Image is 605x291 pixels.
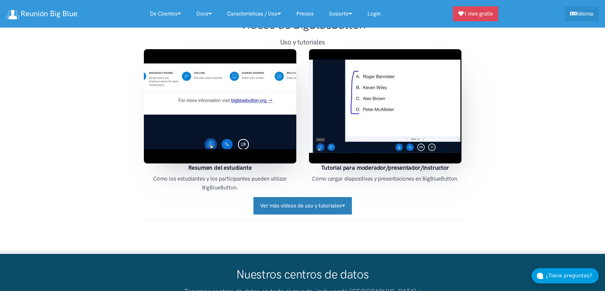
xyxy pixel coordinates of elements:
a: Soporte [321,7,360,21]
img: ... [309,49,461,163]
button: Ver más videos de uso y tutoriales [253,197,352,215]
a: Idioma [565,6,599,21]
a: 1 mes gratis [453,6,498,21]
a: Docs [189,7,219,21]
a: Reunión Big Blue [6,7,77,21]
a: De clientes [142,7,189,21]
strong: Resumen del estudiante [188,164,252,171]
h1: Nuestros centros de datos [158,267,447,282]
img: ... [144,49,296,163]
div: ¿Tiene preguntas? [546,272,599,280]
p: Cómo los estudiantes y los participantes pueden utilizar BigBlueButton. [144,175,296,192]
button: ¿Tiene preguntas? [532,268,599,283]
a: Precios [289,7,321,21]
a: Login [360,7,388,21]
a: Características / uso [219,7,289,21]
h3: Uso y tutoriales [226,37,379,47]
p: Cómo cargar diapositivas y presentaciones en BigBlueButton. [309,175,461,183]
img: logo [6,10,19,19]
strong: Tutorial para moderador/presentador/instructor [321,164,449,171]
